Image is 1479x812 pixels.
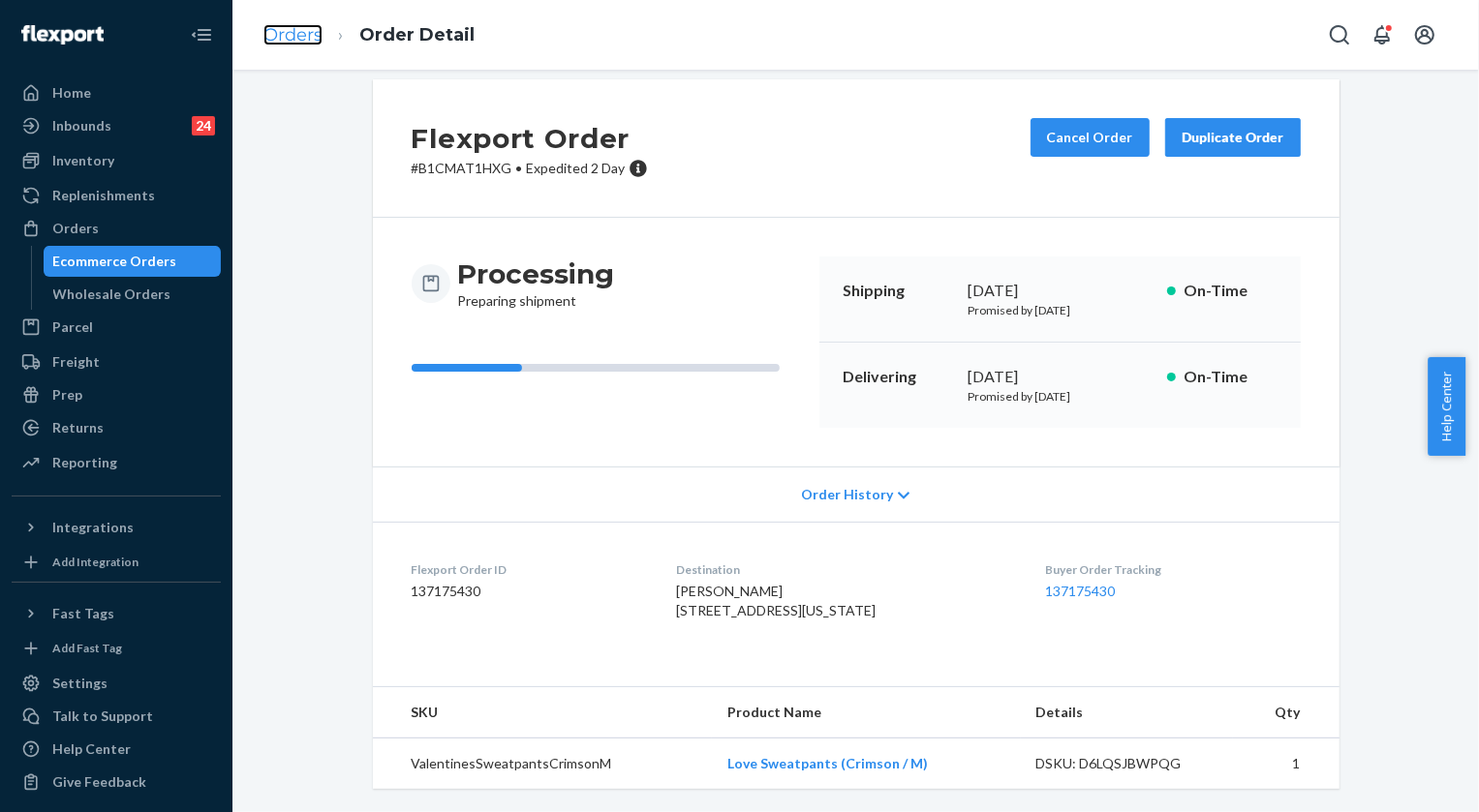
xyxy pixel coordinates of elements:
[52,554,139,570] div: Add Integration
[12,346,221,377] a: Freight
[527,160,626,176] span: Expedited 2 Day
[1046,583,1116,599] a: 137175430
[359,24,475,45] a: Order Detail
[12,637,221,660] a: Add Fast Tag
[53,285,171,304] div: Wholesale Orders
[677,561,1015,578] dt: Destination
[516,160,523,176] span: •
[52,418,104,437] div: Returns
[1233,738,1339,790] td: 1
[52,116,111,135] div: Inbounds
[52,453,117,472] div: Reporting
[53,252,177,271] div: Ecommerce Orders
[12,551,221,574] a: Add Integration
[12,110,221,141] a: Inbounds24
[52,385,82,405] div: Prep
[44,279,222,310] a: Wholesale Orders
[1233,687,1339,738] th: Qty
[969,366,1152,388] div: [DATE]
[412,582,646,601] dd: 137175430
[1363,15,1402,54] button: Open notifications
[52,151,114,170] div: Inventory
[458,256,615,291] h3: Processing
[12,379,221,410] a: Prep
[1405,15,1444,54] button: Open account menu
[52,707,153,726] div: Talk to Support
[969,302,1152,318] p: Promised by [DATE]
[12,598,221,629] button: Fast Tags
[248,7,490,64] ol: breadcrumbs
[12,734,221,765] a: Help Center
[52,83,91,103] div: Home
[12,447,221,478] a: Reporting
[1184,280,1278,302] p: On-Time
[52,739,131,759] div: Help Center
[412,159,648,178] p: # B1CMAT1HXG
[192,116,215,135] div: 24
[12,512,221,543] button: Integrations
[801,485,893,504] span: Order History
[412,561,646,578] dt: Flexport Order ID
[52,352,100,372] div: Freight
[1021,687,1234,738] th: Details
[1031,118,1150,157] button: Cancel Order
[263,24,323,45] a: Orders
[12,668,221,699] a: Settings
[1428,357,1465,456] button: Help Center
[52,518,134,537] div: Integrations
[843,366,953,388] p: Delivering
[44,246,222,277] a: Ecommerce Orders
[12,180,221,211] a: Replenishments
[52,219,99,238] div: Orders
[458,256,615,311] div: Preparing shipment
[12,412,221,443] a: Returns
[843,280,953,302] p: Shipping
[1036,754,1218,773] div: DSKU: D6LQSJBWPQG
[1320,15,1359,54] button: Open Search Box
[52,186,155,205] div: Replenishments
[1184,366,1278,388] p: On-Time
[969,388,1152,405] p: Promised by [DATE]
[21,25,104,45] img: Flexport logo
[12,145,221,176] a: Inventory
[373,687,713,738] th: SKU
[712,687,1021,738] th: Product Name
[12,213,221,244] a: Orders
[373,738,713,790] td: ValentinesSweatpantsCrimsonM
[1182,128,1284,147] div: Duplicate Order
[52,640,122,656] div: Add Fast Tag
[412,118,648,159] h2: Flexport Order
[12,77,221,108] a: Home
[727,755,928,771] a: Love Sweatpants (Crimson / M)
[677,583,877,618] span: [PERSON_NAME] [STREET_ADDRESS][US_STATE]
[969,280,1152,302] div: [DATE]
[182,15,221,54] button: Close Navigation
[12,312,221,343] a: Parcel
[52,772,146,792] div: Give Feedback
[52,317,93,337] div: Parcel
[1046,561,1301,578] dt: Buyer Order Tracking
[52,604,114,623] div: Fast Tags
[52,674,108,693] div: Settings
[12,701,221,732] a: Talk to Support
[1165,118,1301,157] button: Duplicate Order
[12,767,221,797] button: Give Feedback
